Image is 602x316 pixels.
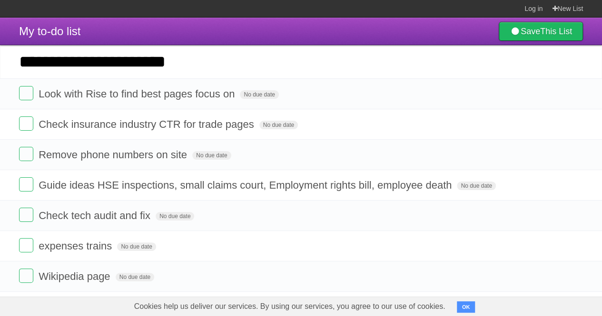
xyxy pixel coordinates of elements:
b: This List [540,27,572,36]
span: No due date [457,182,495,190]
span: Guide ideas HSE inspections, small claims court, Employment rights bill, employee death [39,179,454,191]
span: Look with Rise to find best pages focus on [39,88,237,100]
a: SaveThis List [499,22,583,41]
span: Check tech audit and fix [39,210,153,221]
span: Remove phone numbers on site [39,149,189,161]
label: Done [19,147,33,161]
span: No due date [240,90,278,99]
span: No due date [117,242,156,251]
span: Wikipedia page [39,270,112,282]
span: Check insurance industry CTR for trade pages [39,118,256,130]
label: Done [19,177,33,192]
label: Done [19,86,33,100]
span: No due date [156,212,194,220]
span: expenses trains [39,240,114,252]
label: Done [19,208,33,222]
span: My to-do list [19,25,80,38]
span: No due date [259,121,298,129]
button: OK [457,301,475,313]
label: Done [19,268,33,283]
span: No due date [192,151,231,160]
label: Done [19,238,33,252]
span: No due date [116,273,154,281]
span: Cookies help us deliver our services. By using our services, you agree to our use of cookies. [125,297,455,316]
label: Done [19,116,33,131]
